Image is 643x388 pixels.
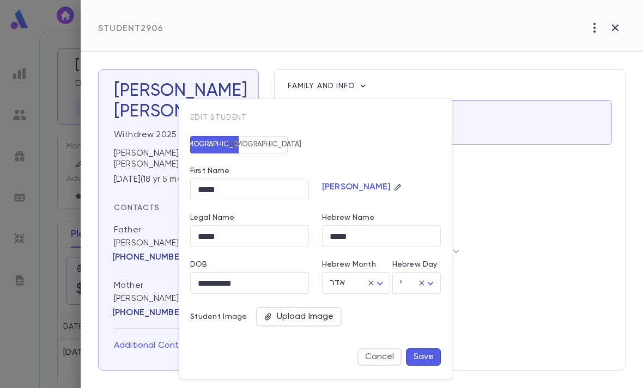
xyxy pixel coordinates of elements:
button: Cancel [357,348,402,366]
input: Choose date, selected date is Feb 27, 2007 [190,273,309,294]
label: Legal Name [190,213,234,222]
label: First Name [190,167,229,175]
p: [PERSON_NAME] [322,182,391,193]
label: DOB [190,260,309,269]
span: אדר [330,279,345,287]
div: י [392,273,441,294]
div: Upload Image [256,307,342,327]
span: י [400,279,402,287]
button: Save [406,348,441,366]
button: [DEMOGRAPHIC_DATA] [190,136,239,153]
p: Student Image [190,312,247,321]
div: אדר [322,273,390,294]
label: Hebrew Month [322,260,376,269]
span: Edit student [190,114,247,121]
label: Hebrew Day [392,260,437,269]
button: [DEMOGRAPHIC_DATA] [239,136,288,153]
label: Hebrew Name [322,213,375,222]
